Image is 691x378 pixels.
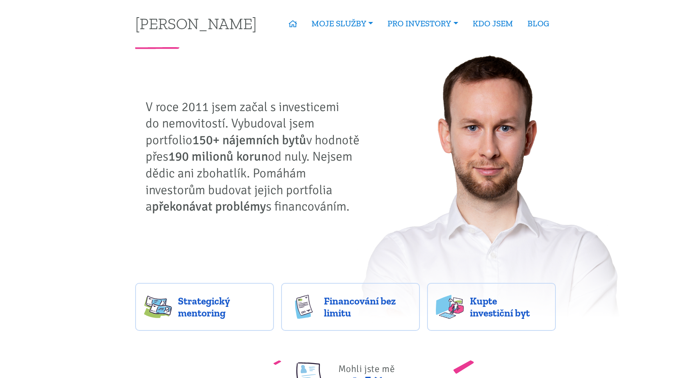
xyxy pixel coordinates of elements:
[178,295,265,319] span: Strategický mentoring
[304,14,380,33] a: MOJE SLUŽBY
[380,14,465,33] a: PRO INVESTORY
[465,14,520,33] a: KDO JSEM
[436,295,464,319] img: flats
[135,16,257,31] a: [PERSON_NAME]
[192,132,306,148] strong: 150+ nájemních bytů
[470,295,547,319] span: Kupte investiční byt
[520,14,556,33] a: BLOG
[152,199,266,214] strong: překonávat problémy
[146,99,365,215] p: V roce 2011 jsem začal s investicemi do nemovitostí. Vybudoval jsem portfolio v hodnotě přes od n...
[290,295,318,319] img: finance
[135,283,274,331] a: Strategický mentoring
[144,295,172,319] img: strategy
[168,149,268,164] strong: 190 milionů korun
[338,363,395,375] span: Mohli jste mě
[324,295,411,319] span: Financování bez limitu
[281,283,420,331] a: Financování bez limitu
[427,283,556,331] a: Kupte investiční byt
